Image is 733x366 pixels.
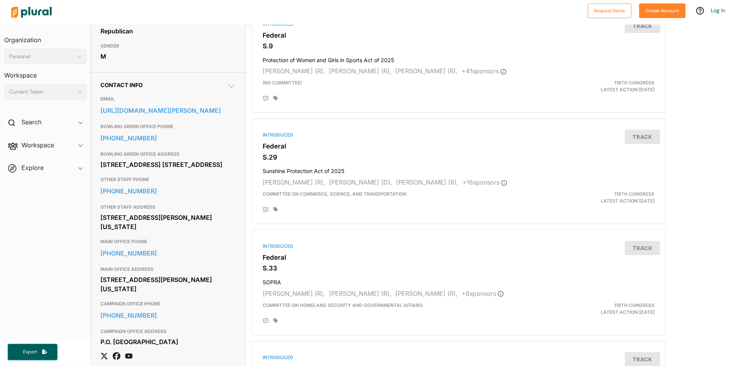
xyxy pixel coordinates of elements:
span: [PERSON_NAME] (R), [329,67,391,75]
div: Introduced [263,243,654,250]
h3: Organization [4,29,87,46]
button: Export [8,344,58,360]
span: Contact Info [100,82,143,88]
span: Committee on Commerce, Science, and Transportation [263,191,406,197]
h3: Federal [263,31,654,39]
h3: CAMPAIGN OFFICE ADDRESS [100,327,236,336]
button: Request Demo [588,3,631,18]
div: Add Position Statement [263,318,269,324]
h3: S.29 [263,153,654,161]
a: Log In [711,7,725,14]
span: [PERSON_NAME] (R), [263,67,325,75]
button: Track [625,19,660,33]
a: Request Demo [588,6,631,14]
a: [URL][DOMAIN_NAME][PERSON_NAME] [100,105,236,116]
h4: SOPRA [263,275,654,286]
span: [PERSON_NAME] (R), [329,290,391,297]
span: [PERSON_NAME] (R), [395,290,458,297]
h3: Federal [263,254,654,261]
div: Introduced [263,354,654,361]
span: + 6 sponsor s [462,290,504,297]
h3: Federal [263,142,654,150]
h4: Sunshine Protection Act of 2025 [263,164,654,175]
div: P.O. [GEOGRAPHIC_DATA] [100,336,236,348]
a: [PHONE_NUMBER] [100,310,236,321]
div: Introduced [263,132,654,138]
h3: BOWLING GREEN OFFICE PHONE [100,122,236,131]
span: Export [18,349,42,355]
span: + 41 sponsor s [462,67,506,75]
h2: Search [21,118,41,126]
span: + 16 sponsor s [462,178,507,186]
div: [STREET_ADDRESS][PERSON_NAME][US_STATE] [100,274,236,295]
h3: OTHER STAFF ADDRESS [100,203,236,212]
h3: BOWLING GREEN OFFICE ADDRESS [100,150,236,159]
div: [STREET_ADDRESS] [STREET_ADDRESS] [100,159,236,170]
button: Track [625,241,660,255]
span: [PERSON_NAME] (R), [396,178,459,186]
span: 119th Congress [614,191,654,197]
span: 119th Congress [614,80,654,86]
span: 119th Congress [614,302,654,308]
h3: OTHER STAFF PHONE [100,175,236,184]
h3: S.9 [263,42,654,50]
h4: Protection of Women and Girls in Sports Act of 2025 [263,53,654,64]
div: Add tags [273,96,278,101]
div: Add tags [273,207,278,212]
span: [PERSON_NAME] (D), [329,178,392,186]
span: [PERSON_NAME] (R), [263,290,325,297]
div: [STREET_ADDRESS][PERSON_NAME][US_STATE] [100,212,236,232]
h3: MAIN OFFICE PHONE [100,237,236,246]
div: Latest Action: [DATE] [526,191,660,204]
span: Committee on Homeland Security and Governmental Affairs [263,302,423,308]
h3: CAMPAIGN OFFICE PHONE [100,299,236,308]
div: Latest Action: [DATE] [526,79,660,93]
h3: Workspace [4,64,87,81]
a: [PHONE_NUMBER] [100,247,236,259]
h3: MAIN OFFICE ADDRESS [100,265,236,274]
h3: S.33 [263,264,654,272]
h3: GENDER [100,41,236,51]
div: Personal [9,53,74,61]
button: Create Account [639,3,685,18]
h3: EMAIL [100,94,236,104]
span: [PERSON_NAME] (R), [263,178,325,186]
a: [PHONE_NUMBER] [100,132,236,144]
div: Republican [100,25,236,37]
a: [PHONE_NUMBER] [100,185,236,197]
button: Track [625,130,660,144]
div: (no committee) [257,79,526,93]
div: M [100,51,236,62]
span: [PERSON_NAME] (R), [395,67,458,75]
a: Create Account [639,6,685,14]
div: Add tags [273,318,278,323]
div: Latest Action: [DATE] [526,302,660,316]
div: Add Position Statement [263,96,269,102]
div: Current Team [9,88,74,96]
div: Add Position Statement [263,207,269,213]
